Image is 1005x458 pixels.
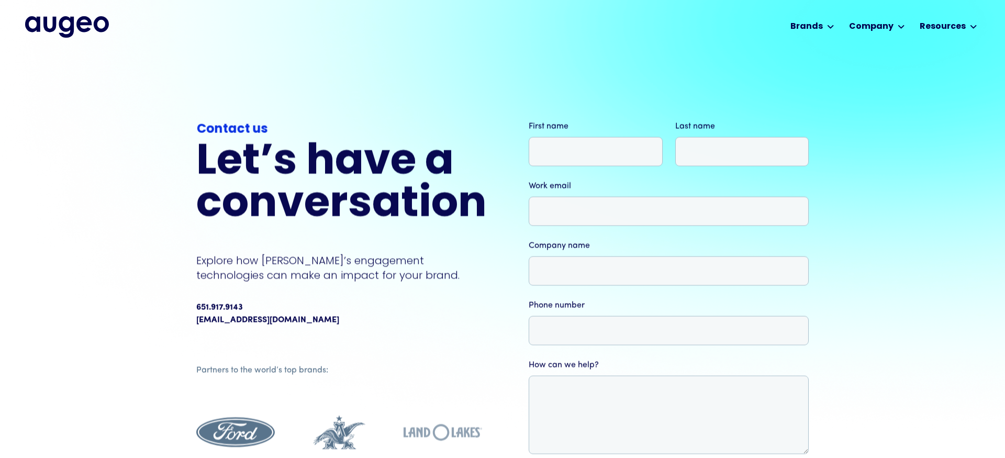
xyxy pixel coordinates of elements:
div: Brands [790,20,823,33]
div: Partners to the world’s top brands: [196,364,482,377]
div: Contact us [197,120,486,139]
label: First name [529,120,663,133]
a: [EMAIL_ADDRESS][DOMAIN_NAME] [196,314,339,327]
a: home [25,16,109,37]
div: Resources [920,20,966,33]
img: Augeo's full logo in midnight blue. [25,16,109,37]
label: Company name [529,240,809,252]
div: Company [849,20,894,33]
div: 651.917.9143 [196,301,243,314]
h2: Let’s have a conversation [196,142,487,227]
label: Work email [529,180,809,193]
label: Phone number [529,299,809,312]
p: Explore how [PERSON_NAME]’s engagement technologies can make an impact for your brand. [196,253,487,283]
label: How can we help? [529,359,809,372]
label: Last name [675,120,809,133]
